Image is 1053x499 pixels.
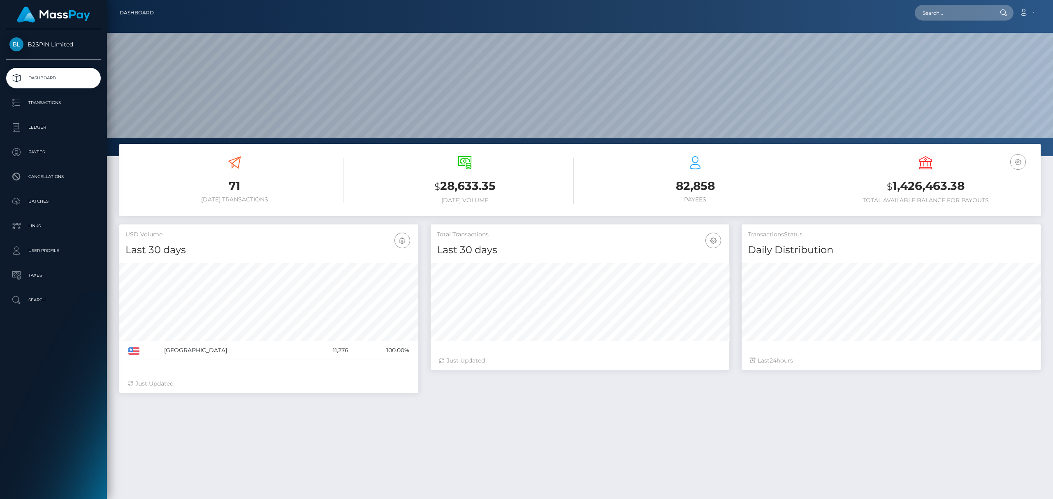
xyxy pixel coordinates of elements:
[6,265,101,286] a: Taxes
[770,357,777,364] span: 24
[9,171,97,183] p: Cancellations
[434,181,440,192] small: $
[586,178,804,194] h3: 82,858
[120,4,154,21] a: Dashboard
[887,181,893,192] small: $
[9,146,97,158] p: Payees
[128,379,410,388] div: Just Updated
[125,243,412,257] h4: Last 30 days
[306,341,351,360] td: 11,276
[784,231,803,238] mh: Status
[351,341,412,360] td: 100.00%
[9,97,97,109] p: Transactions
[9,245,97,257] p: User Profile
[356,197,574,204] h6: [DATE] Volume
[586,196,804,203] h6: Payees
[816,197,1034,204] h6: Total Available Balance for Payouts
[6,216,101,236] a: Links
[9,121,97,134] p: Ledger
[6,290,101,310] a: Search
[915,5,992,21] input: Search...
[9,195,97,208] p: Batches
[9,294,97,306] p: Search
[125,196,343,203] h6: [DATE] Transactions
[6,68,101,88] a: Dashboard
[9,269,97,282] p: Taxes
[437,231,724,239] h5: Total Transactions
[125,231,412,239] h5: USD Volume
[6,41,101,48] span: B2SPIN Limited
[161,341,306,360] td: [GEOGRAPHIC_DATA]
[437,243,724,257] h4: Last 30 days
[6,166,101,187] a: Cancellations
[356,178,574,195] h3: 28,633.35
[9,37,23,51] img: B2SPIN Limited
[6,92,101,113] a: Transactions
[6,240,101,261] a: User Profile
[439,356,721,365] div: Just Updated
[816,178,1034,195] h3: 1,426,463.38
[750,356,1032,365] div: Last hours
[9,72,97,84] p: Dashboard
[125,178,343,194] h3: 71
[6,142,101,162] a: Payees
[128,347,139,355] img: US.png
[6,117,101,138] a: Ledger
[748,243,1034,257] h4: Daily Distribution
[748,231,1034,239] h5: Transactions
[9,220,97,232] p: Links
[17,7,90,23] img: MassPay Logo
[6,191,101,212] a: Batches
